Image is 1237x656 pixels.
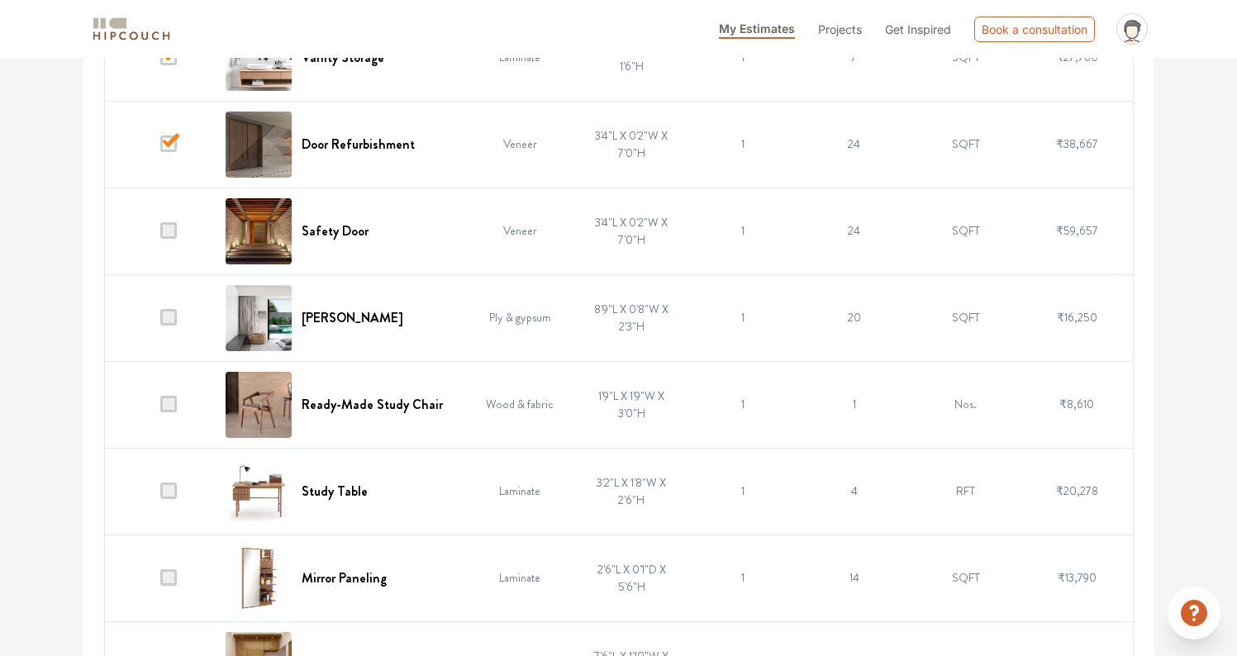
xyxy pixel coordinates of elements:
td: 1 [798,361,910,448]
span: My Estimates [719,21,795,36]
img: Safety Door [226,198,292,264]
td: 1 [687,361,799,448]
h6: Study Table [302,483,368,499]
td: 14 [798,535,910,621]
td: 1 [687,274,799,361]
td: SQFT [910,188,1021,274]
td: 24 [798,101,910,188]
td: Laminate [464,535,576,621]
td: 4 [798,448,910,535]
h6: Ready-Made Study Chair [302,397,443,412]
span: ₹38,667 [1056,135,1098,152]
span: ₹8,610 [1059,396,1094,412]
span: ₹20,278 [1056,482,1098,499]
td: RFT [910,448,1021,535]
td: 1 [687,535,799,621]
td: 8'9"L X 0'8"W X 2'3"H [576,274,687,361]
td: 3'4"L X 0'2"W X 7'0"H [576,188,687,274]
img: Door Refurbishment [226,112,292,178]
td: SQFT [910,274,1021,361]
td: SQFT [910,535,1021,621]
td: Nos. [910,361,1021,448]
td: 3'2"L X 1'8"W X 2'6"H [576,448,687,535]
td: Veneer [464,188,576,274]
span: ₹16,250 [1057,309,1097,326]
span: ₹13,790 [1058,569,1097,586]
td: 3'4"L X 0'2"W X 7'0"H [576,101,687,188]
td: Ply & gypsum [464,274,576,361]
h6: Vanity Storage [302,50,384,65]
div: Book a consultation [974,17,1095,42]
img: Study Table [226,459,292,525]
td: Laminate [464,448,576,535]
td: 1 [687,448,799,535]
img: logo-horizontal.svg [90,15,173,44]
td: SQFT [910,101,1021,188]
span: ₹59,657 [1056,222,1098,239]
span: Get Inspired [885,22,951,36]
td: 2'6"L X 0'1"D X 5'6"H [576,535,687,621]
td: 1'9"L X 1'9"W X 3'0"H [576,361,687,448]
h6: [PERSON_NAME] [302,310,403,326]
img: Ready-Made Study Chair [226,372,292,438]
h6: Door Refurbishment [302,136,415,152]
h6: Safety Door [302,223,369,239]
td: 1 [687,188,799,274]
img: Curtain Pelmet [226,285,292,351]
span: Projects [818,22,862,36]
h6: Mirror Paneling [302,570,387,586]
td: 1 [687,101,799,188]
td: Veneer [464,101,576,188]
td: Wood & fabric [464,361,576,448]
span: logo-horizontal.svg [90,11,173,48]
td: 24 [798,188,910,274]
img: Mirror Paneling [226,545,292,611]
td: 20 [798,274,910,361]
